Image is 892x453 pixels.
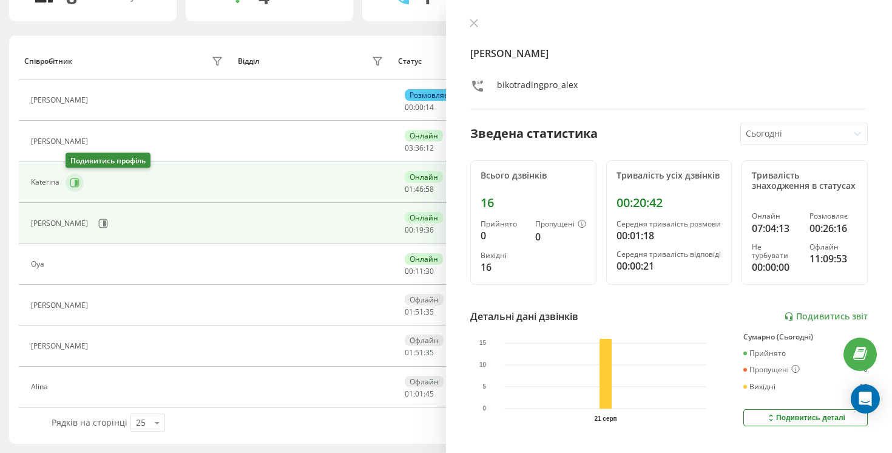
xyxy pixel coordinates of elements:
text: 15 [479,340,487,347]
span: Рядків на сторінці [52,417,127,428]
div: Подивитись профіль [66,153,150,168]
div: : : [405,144,434,152]
a: Подивитись звіт [784,312,868,322]
div: Онлайн [752,212,800,220]
span: 51 [415,347,424,358]
text: 0 [483,406,487,412]
span: 14 [425,102,434,112]
div: 00:26:16 [809,221,857,236]
div: Офлайн [405,376,444,387]
div: Oya [31,260,47,268]
div: Прийнято [481,220,525,228]
span: 01 [415,389,424,399]
div: Онлайн [405,212,443,223]
div: Середня тривалість відповіді [617,250,722,259]
div: [PERSON_NAME] [31,219,91,228]
div: [PERSON_NAME] [31,137,91,146]
span: 51 [415,307,424,317]
div: Розмовляє [405,89,453,101]
div: Пропущені [743,365,800,375]
span: 00 [405,266,413,276]
div: Open Intercom Messenger [851,384,880,414]
span: 58 [425,184,434,194]
div: Всього дзвінків [481,171,586,181]
div: Тривалість усіх дзвінків [617,171,722,181]
div: Офлайн [405,294,444,305]
span: 11 [415,266,424,276]
text: 5 [483,384,487,390]
div: Детальні дані дзвінків [470,309,578,324]
div: Онлайн [405,253,443,265]
div: 00:00:21 [617,259,722,273]
div: Зведена статистика [470,124,598,143]
div: [PERSON_NAME] [31,301,91,310]
div: Сумарно (Сьогодні) [743,333,868,341]
span: 01 [405,307,413,317]
span: 35 [425,307,434,317]
div: Alina [31,383,51,391]
div: : : [405,349,434,357]
div: 11:09:53 [809,251,857,266]
button: Подивитись деталі [743,409,868,426]
div: bikotradingpro_alex [497,79,578,97]
div: Середня тривалість розмови [617,220,722,228]
span: 30 [425,266,434,276]
div: Офлайн [405,335,444,346]
div: Статус [398,57,422,66]
span: 12 [425,143,434,153]
div: 16 [481,196,586,210]
div: Розмовляє [809,212,857,220]
div: : : [405,103,434,112]
div: 00:20:42 [617,196,722,210]
text: 21 серп [595,415,617,422]
text: 10 [479,362,487,369]
div: : : [405,267,434,276]
span: 00 [405,102,413,112]
div: Вихідні [481,251,525,260]
div: 16 [859,383,868,391]
span: 45 [425,389,434,399]
div: 0 [481,228,525,243]
span: 19 [415,225,424,235]
div: : : [405,226,434,234]
div: Співробітник [24,57,72,66]
div: Пропущені [535,220,586,230]
div: 00:01:18 [617,228,722,243]
div: : : [405,308,434,316]
div: Відділ [238,57,259,66]
div: 00:00:00 [752,260,800,274]
div: Офлайн [809,243,857,251]
span: 36 [415,143,424,153]
div: 25 [136,417,146,429]
div: Прийнято [743,349,786,358]
h4: [PERSON_NAME] [470,46,868,61]
div: Подивитись деталі [766,413,845,423]
div: : : [405,390,434,398]
div: Онлайн [405,171,443,183]
div: Онлайн [405,130,443,141]
div: Тривалість знаходження в статусах [752,171,857,191]
span: 00 [405,225,413,235]
span: 01 [405,389,413,399]
div: 16 [481,260,525,274]
span: 00 [415,102,424,112]
span: 01 [405,347,413,358]
div: : : [405,185,434,194]
div: Не турбувати [752,243,800,261]
span: 35 [425,347,434,358]
span: 36 [425,225,434,235]
div: Вихідні [743,383,775,391]
div: 07:04:13 [752,221,800,236]
div: Katerina [31,178,63,186]
span: 01 [405,184,413,194]
span: 03 [405,143,413,153]
div: [PERSON_NAME] [31,96,91,104]
div: [PERSON_NAME] [31,342,91,350]
span: 46 [415,184,424,194]
div: 0 [535,230,586,244]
